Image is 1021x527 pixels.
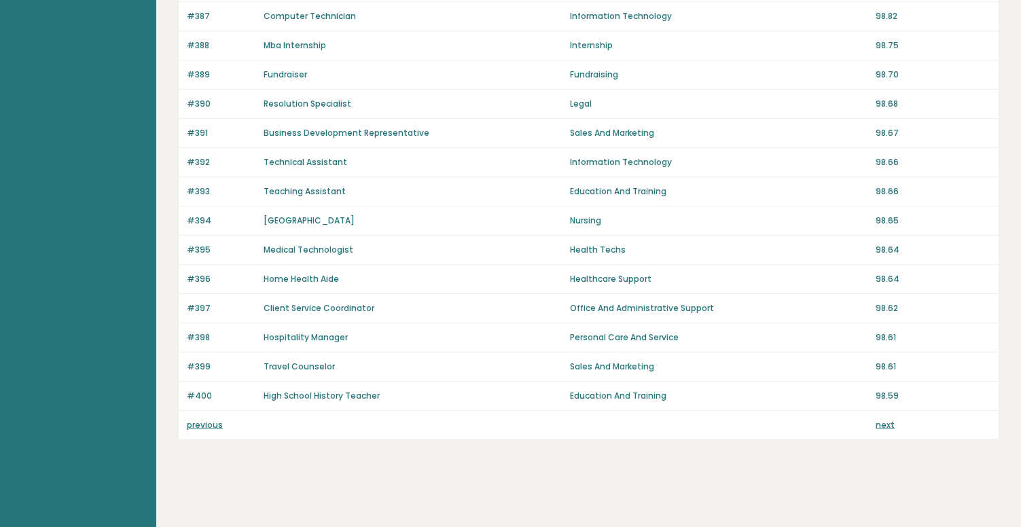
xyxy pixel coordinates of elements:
a: Medical Technologist [264,244,353,255]
p: Information Technology [570,10,868,22]
a: Business Development Representative [264,127,429,139]
p: #388 [187,39,255,52]
p: #394 [187,215,255,227]
p: #398 [187,331,255,344]
p: 98.75 [876,39,990,52]
p: 98.66 [876,185,990,198]
p: 98.62 [876,302,990,314]
p: Sales And Marketing [570,127,868,139]
p: Legal [570,98,868,110]
a: Home Health Aide [264,273,339,285]
a: Teaching Assistant [264,185,346,197]
p: #396 [187,273,255,285]
p: Fundraising [570,69,868,81]
p: Health Techs [570,244,868,256]
p: #392 [187,156,255,168]
p: 98.82 [876,10,990,22]
p: 98.66 [876,156,990,168]
p: #399 [187,361,255,373]
p: #389 [187,69,255,81]
p: Education And Training [570,390,868,402]
a: Mba Internship [264,39,326,51]
a: Client Service Coordinator [264,302,374,314]
p: 98.68 [876,98,990,110]
p: 98.67 [876,127,990,139]
a: [GEOGRAPHIC_DATA] [264,215,355,226]
p: 98.70 [876,69,990,81]
a: Resolution Specialist [264,98,351,109]
p: Nursing [570,215,868,227]
a: Travel Counselor [264,361,335,372]
a: Fundraiser [264,69,307,80]
p: 98.59 [876,390,990,402]
a: next [876,419,895,431]
a: Hospitality Manager [264,331,348,343]
p: 98.65 [876,215,990,227]
p: #387 [187,10,255,22]
p: Office And Administrative Support [570,302,868,314]
p: #393 [187,185,255,198]
a: High School History Teacher [264,390,380,401]
p: Sales And Marketing [570,361,868,373]
p: Healthcare Support [570,273,868,285]
a: Computer Technician [264,10,356,22]
a: previous [187,419,223,431]
p: 98.61 [876,331,990,344]
p: Internship [570,39,868,52]
p: #395 [187,244,255,256]
a: Technical Assistant [264,156,347,168]
p: #390 [187,98,255,110]
p: Information Technology [570,156,868,168]
p: #400 [187,390,255,402]
p: Education And Training [570,185,868,198]
p: #397 [187,302,255,314]
p: #391 [187,127,255,139]
p: 98.64 [876,244,990,256]
p: Personal Care And Service [570,331,868,344]
p: 98.64 [876,273,990,285]
p: 98.61 [876,361,990,373]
